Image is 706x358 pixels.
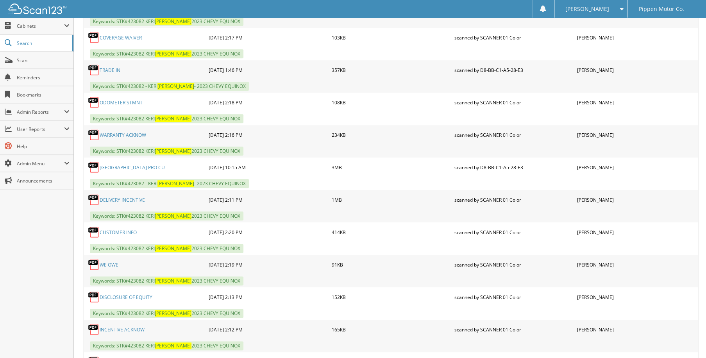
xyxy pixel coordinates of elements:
[157,83,194,89] span: [PERSON_NAME]
[90,114,243,123] span: Keywords: STK#423082 KERI 2023 CHEVY EQUINOX
[88,194,100,206] img: PDF.png
[90,82,249,91] span: Keywords: STK#423082 - KERI - 2023 CHEVY EQUINOX
[155,342,191,349] span: [PERSON_NAME]
[452,257,575,272] div: scanned by SCANNER 01 Color
[88,129,100,141] img: PDF.png
[100,197,145,203] a: DELIVERY INCENTIVE
[100,294,152,301] a: DISCLOSURE OF EQUITY
[90,276,243,285] span: Keywords: STK#423082 KERI 2023 CHEVY EQUINOX
[155,245,191,252] span: [PERSON_NAME]
[207,224,329,240] div: [DATE] 2:20 PM
[565,7,609,11] span: [PERSON_NAME]
[575,30,698,45] div: [PERSON_NAME]
[452,192,575,208] div: scanned by SCANNER 01 Color
[155,148,191,154] span: [PERSON_NAME]
[90,147,243,156] span: Keywords: STK#423082 KERI 2023 CHEVY EQUINOX
[452,322,575,337] div: scanned by SCANNER 01 Color
[207,30,329,45] div: [DATE] 2:17 PM
[90,211,243,220] span: Keywords: STK#423082 KERI 2023 CHEVY EQUINOX
[155,310,191,317] span: [PERSON_NAME]
[207,127,329,143] div: [DATE] 2:16 PM
[329,192,452,208] div: 1MB
[100,34,142,41] a: COVERAGE WAIVER
[329,257,452,272] div: 91KB
[575,192,698,208] div: [PERSON_NAME]
[17,177,70,184] span: Announcements
[17,143,70,150] span: Help
[452,224,575,240] div: scanned by SCANNER 01 Color
[207,159,329,175] div: [DATE] 10:15 AM
[88,259,100,270] img: PDF.png
[100,67,120,73] a: TRADE IN
[17,160,64,167] span: Admin Menu
[100,229,137,236] a: CUSTOMER INFO
[157,180,194,187] span: [PERSON_NAME]
[207,322,329,337] div: [DATE] 2:12 PM
[452,62,575,78] div: scanned by D8-BB-C1-A5-28-E3
[207,192,329,208] div: [DATE] 2:11 PM
[575,159,698,175] div: [PERSON_NAME]
[575,62,698,78] div: [PERSON_NAME]
[575,322,698,337] div: [PERSON_NAME]
[88,97,100,108] img: PDF.png
[207,257,329,272] div: [DATE] 2:19 PM
[17,91,70,98] span: Bookmarks
[329,224,452,240] div: 414KB
[90,179,249,188] span: Keywords: STK#423082 - KERI - 2023 CHEVY EQUINOX
[100,132,146,138] a: WARRANTY ACKNOW
[329,95,452,110] div: 108KB
[207,95,329,110] div: [DATE] 2:18 PM
[17,74,70,81] span: Reminders
[452,95,575,110] div: scanned by SCANNER 01 Color
[88,64,100,76] img: PDF.png
[329,159,452,175] div: 3MB
[100,326,145,333] a: INCENTIVE ACKNOW
[329,62,452,78] div: 357KB
[88,226,100,238] img: PDF.png
[329,30,452,45] div: 103KB
[100,261,118,268] a: WE OWE
[329,289,452,305] div: 152KB
[17,40,68,47] span: Search
[155,18,191,25] span: [PERSON_NAME]
[100,164,165,171] a: [GEOGRAPHIC_DATA] PRO CU
[17,109,64,115] span: Admin Reports
[329,127,452,143] div: 234KB
[90,244,243,253] span: Keywords: STK#423082 KERI 2023 CHEVY EQUINOX
[575,127,698,143] div: [PERSON_NAME]
[100,99,143,106] a: ODOMETER STMNT
[207,289,329,305] div: [DATE] 2:13 PM
[575,289,698,305] div: [PERSON_NAME]
[17,57,70,64] span: Scan
[90,17,243,26] span: Keywords: STK#423082 KERI 2023 CHEVY EQUINOX
[88,32,100,43] img: PDF.png
[575,257,698,272] div: [PERSON_NAME]
[88,324,100,335] img: PDF.png
[90,341,243,350] span: Keywords: STK#423082 KERI 2023 CHEVY EQUINOX
[17,126,64,132] span: User Reports
[90,49,243,58] span: Keywords: STK#423082 KERI 2023 CHEVY EQUINOX
[667,320,706,358] iframe: Chat Widget
[8,4,66,14] img: scan123-logo-white.svg
[88,161,100,173] img: PDF.png
[639,7,684,11] span: Pippen Motor Co.
[88,291,100,303] img: PDF.png
[575,224,698,240] div: [PERSON_NAME]
[329,322,452,337] div: 165KB
[452,159,575,175] div: scanned by D8-BB-C1-A5-28-E3
[452,289,575,305] div: scanned by SCANNER 01 Color
[155,115,191,122] span: [PERSON_NAME]
[155,213,191,219] span: [PERSON_NAME]
[207,62,329,78] div: [DATE] 1:46 PM
[452,127,575,143] div: scanned by SCANNER 01 Color
[452,30,575,45] div: scanned by SCANNER 01 Color
[575,95,698,110] div: [PERSON_NAME]
[155,50,191,57] span: [PERSON_NAME]
[90,309,243,318] span: Keywords: STK#423082 KERI 2023 CHEVY EQUINOX
[155,277,191,284] span: [PERSON_NAME]
[17,23,64,29] span: Cabinets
